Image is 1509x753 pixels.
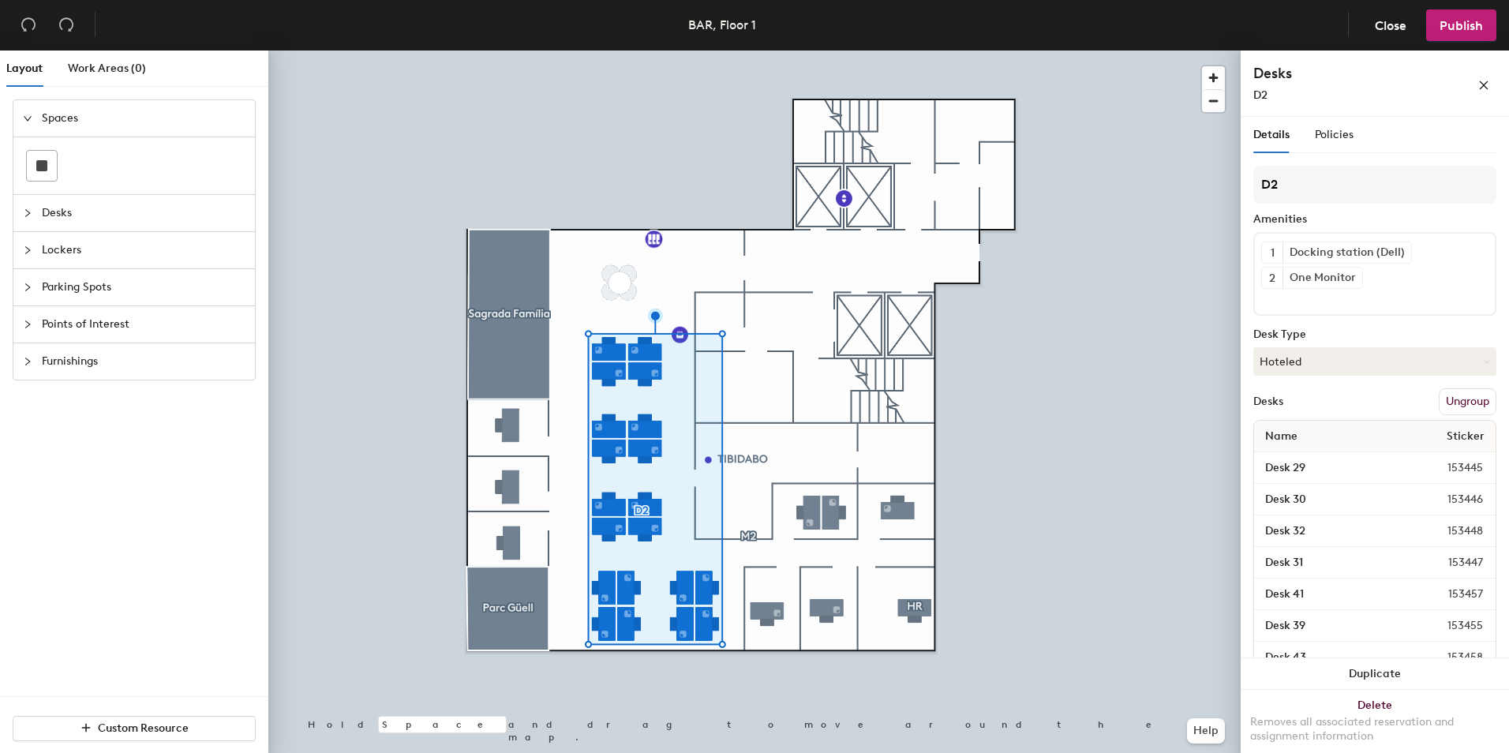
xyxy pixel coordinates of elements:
span: Details [1253,128,1290,141]
input: Unnamed desk [1257,583,1410,605]
button: 1 [1262,242,1282,263]
h4: Desks [1253,63,1427,84]
span: Name [1257,422,1305,451]
span: Policies [1315,128,1354,141]
div: Desks [1253,395,1283,408]
span: Layout [6,62,43,75]
span: collapsed [23,320,32,329]
button: 2 [1262,268,1282,288]
span: 1 [1271,245,1275,261]
span: Lockers [42,232,245,268]
button: Custom Resource [13,716,256,741]
span: 153448 [1410,523,1492,540]
button: Undo (⌘ + Z) [13,9,44,41]
span: collapsed [23,357,32,366]
span: 153457 [1410,586,1492,603]
span: 2 [1269,270,1275,287]
span: Spaces [42,100,245,137]
span: 153445 [1410,459,1492,477]
span: 153447 [1410,554,1492,571]
div: One Monitor [1282,268,1362,288]
button: Duplicate [1241,658,1509,690]
span: Desks [42,195,245,231]
span: 153458 [1410,649,1492,666]
span: 153455 [1410,617,1492,635]
span: collapsed [23,283,32,292]
span: Parking Spots [42,269,245,305]
span: undo [21,17,36,32]
div: BAR, Floor 1 [688,15,756,35]
input: Unnamed desk [1257,615,1410,637]
div: Docking station (Dell) [1282,242,1411,263]
div: Desk Type [1253,328,1496,341]
input: Unnamed desk [1257,489,1410,511]
button: Ungroup [1439,388,1496,415]
span: expanded [23,114,32,123]
span: Close [1375,18,1406,33]
button: Close [1361,9,1420,41]
div: Amenities [1253,213,1496,226]
span: Work Areas (0) [68,62,146,75]
button: Redo (⌘ + ⇧ + Z) [51,9,82,41]
span: close [1478,80,1489,91]
div: Removes all associated reservation and assignment information [1250,715,1500,744]
button: Publish [1426,9,1496,41]
button: Hoteled [1253,347,1496,376]
span: 153446 [1410,491,1492,508]
span: collapsed [23,208,32,218]
span: Furnishings [42,343,245,380]
input: Unnamed desk [1257,457,1410,479]
input: Unnamed desk [1257,552,1410,574]
span: Custom Resource [98,721,189,735]
span: D2 [1253,88,1267,102]
span: Publish [1440,18,1483,33]
button: Help [1187,718,1225,744]
span: collapsed [23,245,32,255]
input: Unnamed desk [1257,646,1410,669]
span: Sticker [1439,422,1492,451]
input: Unnamed desk [1257,520,1410,542]
span: Points of Interest [42,306,245,343]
